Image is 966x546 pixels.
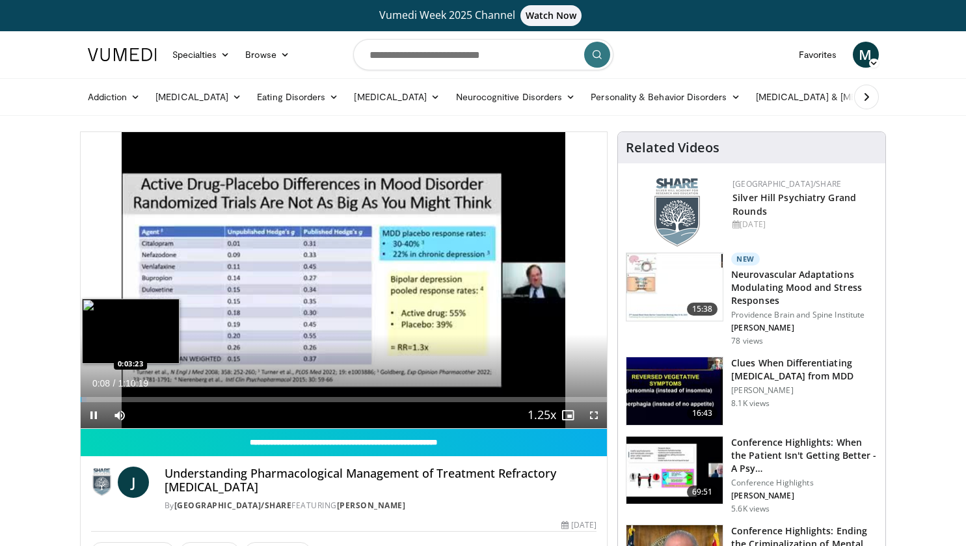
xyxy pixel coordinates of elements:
[91,467,113,498] img: Silver Hill Hospital/SHARE
[80,84,148,110] a: Addiction
[731,336,763,346] p: 78 views
[687,303,718,316] span: 15:38
[853,42,879,68] a: M
[626,437,723,504] img: 4362ec9e-0993-4580-bfd4-8e18d57e1d49.150x105_q85_crop-smart_upscale.jpg
[529,402,555,428] button: Playback Rate
[731,357,878,383] h3: Clues When Differentiating [MEDICAL_DATA] from MDD
[626,253,878,346] a: 15:38 New Neurovascular Adaptations Modulating Mood and Stress Responses Providence Brain and Spi...
[237,42,297,68] a: Browse
[148,84,249,110] a: [MEDICAL_DATA]
[732,219,875,230] div: [DATE]
[249,84,346,110] a: Eating Disorders
[165,500,597,512] div: By FEATURING
[561,519,597,531] div: [DATE]
[731,310,878,320] p: Providence Brain and Spine Institute
[520,5,582,26] span: Watch Now
[448,84,584,110] a: Neurocognitive Disorders
[731,478,878,488] p: Conference Highlights
[731,398,770,409] p: 8.1K views
[791,42,845,68] a: Favorites
[92,378,110,389] span: 0:08
[626,436,878,514] a: 69:51 Conference Highlights: When the Patient Isn't Getting Better - A Psy… Conference Highlights...
[731,436,878,475] h3: Conference Highlights: When the Patient Isn't Getting Better - A Psy…
[687,407,718,420] span: 16:43
[88,48,157,61] img: VuMedi Logo
[113,378,116,389] span: /
[626,253,723,321] img: 4562edde-ec7e-4758-8328-0659f7ef333d.150x105_q85_crop-smart_upscale.jpg
[107,402,133,428] button: Mute
[81,397,608,402] div: Progress Bar
[346,84,448,110] a: [MEDICAL_DATA]
[581,402,607,428] button: Fullscreen
[626,140,719,156] h4: Related Videos
[118,467,149,498] a: J
[687,485,718,498] span: 69:51
[118,378,148,389] span: 1:10:19
[732,191,856,217] a: Silver Hill Psychiatry Grand Rounds
[626,357,878,426] a: 16:43 Clues When Differentiating [MEDICAL_DATA] from MDD [PERSON_NAME] 8.1K views
[626,357,723,425] img: a6520382-d332-4ed3-9891-ee688fa49237.150x105_q85_crop-smart_upscale.jpg
[174,500,292,511] a: [GEOGRAPHIC_DATA]/SHARE
[165,42,238,68] a: Specialties
[731,268,878,307] h3: Neurovascular Adaptations Modulating Mood and Stress Responses
[583,84,747,110] a: Personality & Behavior Disorders
[90,5,877,26] a: Vumedi Week 2025 ChannelWatch Now
[731,491,878,501] p: [PERSON_NAME]
[731,323,878,333] p: [PERSON_NAME]
[555,402,581,428] button: Enable picture-in-picture mode
[337,500,406,511] a: [PERSON_NAME]
[731,253,760,266] p: New
[654,178,700,247] img: f8aaeb6d-318f-4fcf-bd1d-54ce21f29e87.png.150x105_q85_autocrop_double_scale_upscale_version-0.2.png
[731,385,878,396] p: [PERSON_NAME]
[748,84,934,110] a: [MEDICAL_DATA] & [MEDICAL_DATA]
[81,402,107,428] button: Pause
[82,299,180,364] img: image.jpeg
[731,504,770,514] p: 5.6K views
[732,178,841,189] a: [GEOGRAPHIC_DATA]/SHARE
[81,132,608,429] video-js: Video Player
[353,39,613,70] input: Search topics, interventions
[165,467,597,495] h4: Understanding Pharmacological Management of Treatment Refractory [MEDICAL_DATA]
